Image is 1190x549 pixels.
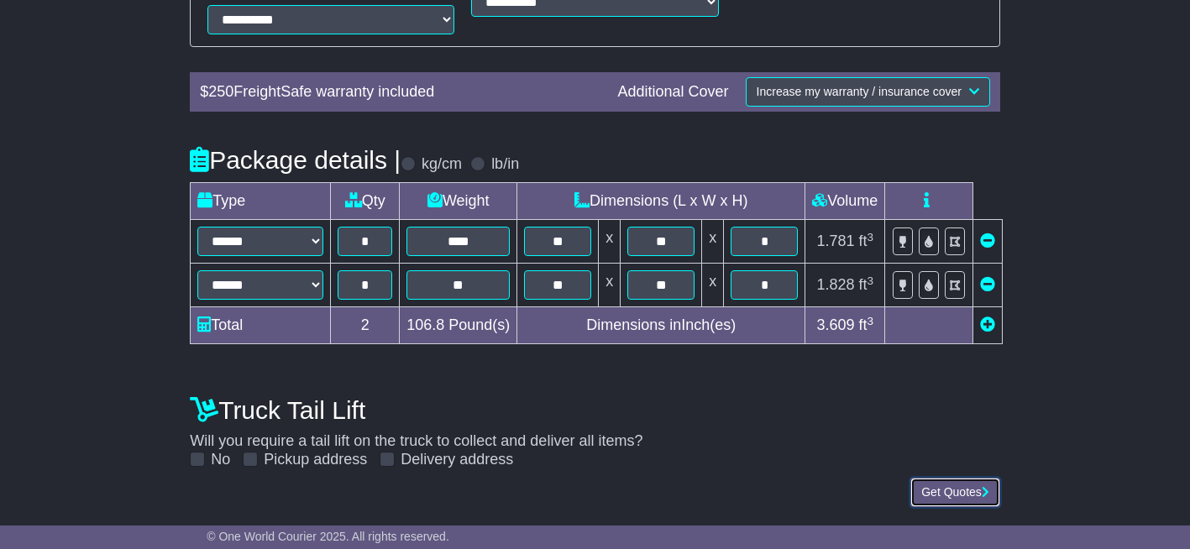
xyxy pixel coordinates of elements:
td: Type [191,183,331,220]
span: ft [859,316,874,333]
sup: 3 [868,274,874,287]
div: Will you require a tail lift on the truck to collect and deliver all items? [181,387,1009,469]
td: x [702,264,724,307]
td: Weight [400,183,517,220]
td: Total [191,307,331,344]
div: $ FreightSafe warranty included [191,83,609,102]
label: kg/cm [422,155,462,174]
td: Dimensions in Inch(es) [517,307,805,344]
td: x [599,220,621,264]
span: ft [859,233,874,249]
div: Additional Cover [610,83,737,102]
span: 106.8 [406,316,444,333]
span: 1.828 [817,276,855,293]
td: Pound(s) [400,307,517,344]
h4: Truck Tail Lift [190,396,1000,424]
button: Get Quotes [910,478,1000,507]
a: Remove this item [980,276,995,293]
label: No [211,451,230,469]
span: © One World Courier 2025. All rights reserved. [207,530,449,543]
td: x [599,264,621,307]
h4: Package details | [190,146,401,174]
sup: 3 [868,315,874,327]
td: x [702,220,724,264]
button: Increase my warranty / insurance cover [746,77,990,107]
td: Qty [331,183,400,220]
label: Delivery address [401,451,513,469]
span: 3.609 [817,316,855,333]
span: 1.781 [817,233,855,249]
a: Remove this item [980,233,995,249]
a: Add new item [980,316,995,333]
td: 2 [331,307,400,344]
td: Volume [805,183,885,220]
label: lb/in [491,155,519,174]
td: Dimensions (L x W x H) [517,183,805,220]
label: Pickup address [264,451,367,469]
span: 250 [208,83,233,100]
span: ft [859,276,874,293]
sup: 3 [868,231,874,243]
span: Increase my warranty / insurance cover [757,85,962,98]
